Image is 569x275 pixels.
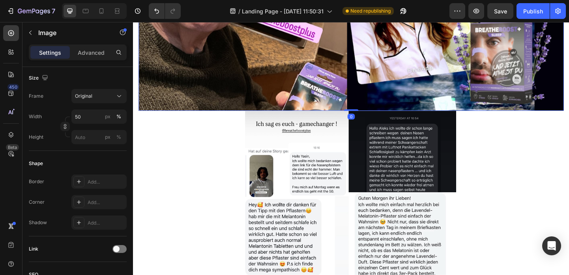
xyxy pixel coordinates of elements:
button: px [114,132,124,142]
div: 450 [7,84,19,90]
div: Add... [88,178,125,186]
button: Original [71,89,127,103]
span: Landing Page - [DATE] 11:50:31 [242,7,324,15]
button: Publish [517,3,550,19]
div: Shape [29,160,43,167]
iframe: Design area [133,22,569,275]
div: Undo/Redo [149,3,181,19]
div: Size [29,73,50,84]
div: Open Intercom Messenger [542,236,561,255]
p: Image [38,28,105,37]
div: 0 [233,100,241,106]
div: Shadow [29,219,47,226]
div: Add... [88,219,125,227]
button: px [114,112,124,121]
div: Publish [523,7,543,15]
input: px% [71,130,127,144]
label: Height [29,134,43,141]
span: Original [75,93,92,100]
div: Corner [29,199,45,206]
span: Need republishing [350,7,391,15]
div: Add... [88,199,125,206]
div: Link [29,245,38,253]
label: Frame [29,93,43,100]
div: px [105,134,110,141]
p: 7 [52,6,55,16]
input: px% [71,110,127,124]
div: px [105,113,110,120]
span: / [238,7,240,15]
p: Settings [39,48,61,57]
label: Width [29,113,42,120]
div: Border [29,178,44,185]
span: Save [494,8,507,15]
p: Advanced [78,48,105,57]
div: Beta [6,144,19,151]
button: Save [487,3,513,19]
button: % [103,132,112,142]
button: % [103,112,112,121]
div: % [116,113,121,120]
button: 7 [3,3,59,19]
div: % [116,134,121,141]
